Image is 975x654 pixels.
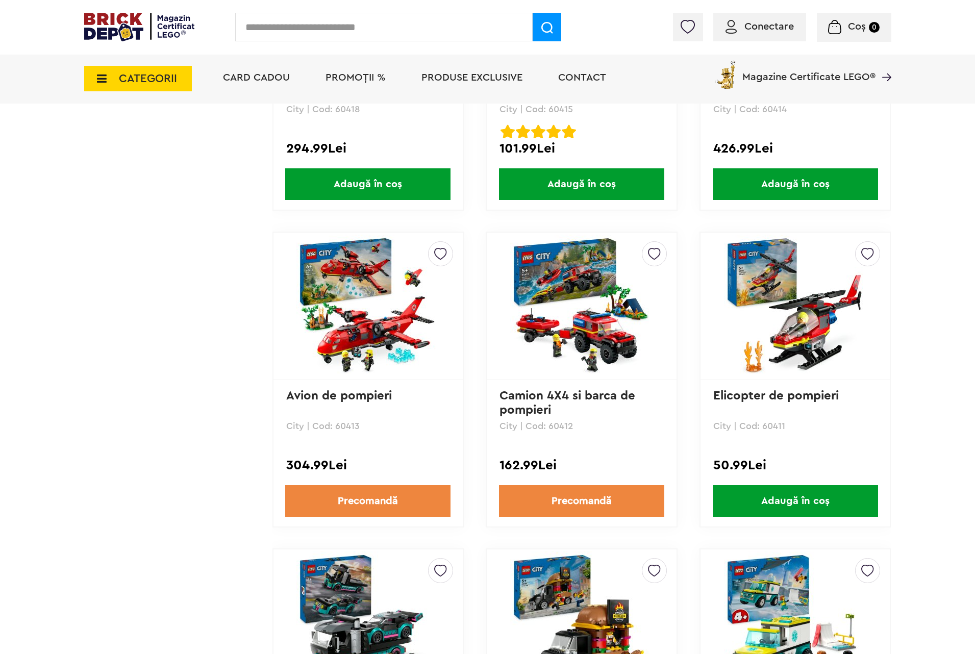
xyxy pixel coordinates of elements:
[546,124,561,139] img: Evaluare cu stele
[286,459,450,472] div: 304.99Lei
[713,168,878,200] span: Adaugă în coș
[744,21,794,32] span: Conectare
[285,485,451,517] a: Precomandă
[285,168,451,200] span: Adaugă în coș
[510,235,653,378] img: Camion 4X4 si barca de pompieri
[501,124,515,139] img: Evaluare cu stele
[296,235,439,378] img: Avion de pompieri
[499,459,663,472] div: 162.99Lei
[286,142,450,155] div: 294.99Lei
[713,105,877,114] p: City | Cod: 60414
[713,485,878,517] span: Adaugă în coș
[499,168,664,200] span: Adaugă în coș
[421,72,522,83] a: Produse exclusive
[499,421,663,431] p: City | Cod: 60412
[713,390,839,402] a: Elicopter de pompieri
[742,59,876,82] span: Magazine Certificate LEGO®
[499,390,639,416] a: Camion 4X4 si barca de pompieri
[499,105,663,114] p: City | Cod: 60415
[286,421,450,431] p: City | Cod: 60413
[713,142,877,155] div: 426.99Lei
[876,59,891,69] a: Magazine Certificate LEGO®
[726,21,794,32] a: Conectare
[558,72,606,83] a: Contact
[713,421,877,431] p: City | Cod: 60411
[487,168,676,200] a: Adaugă în coș
[869,22,880,33] small: 0
[713,459,877,472] div: 50.99Lei
[499,485,664,517] a: Precomandă
[223,72,290,83] a: Card Cadou
[326,72,386,83] a: PROMOȚII %
[273,168,463,200] a: Adaugă în coș
[701,485,890,517] a: Adaugă în coș
[531,124,545,139] img: Evaluare cu stele
[848,21,866,32] span: Coș
[562,124,576,139] img: Evaluare cu stele
[701,168,890,200] a: Adaugă în coș
[724,235,867,378] img: Elicopter de pompieri
[119,73,177,84] span: CATEGORII
[286,390,392,402] a: Avion de pompieri
[516,124,530,139] img: Evaluare cu stele
[499,142,663,155] div: 101.99Lei
[286,105,450,114] p: City | Cod: 60418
